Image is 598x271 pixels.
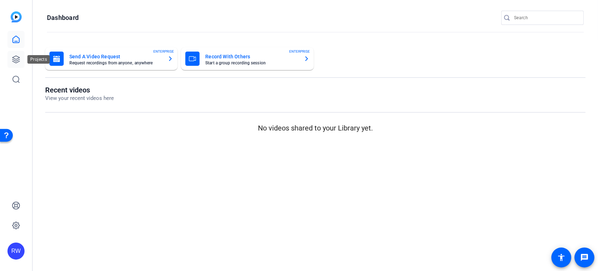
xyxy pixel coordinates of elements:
[69,61,162,65] mat-card-subtitle: Request recordings from anyone, anywhere
[205,52,298,61] mat-card-title: Record With Others
[69,52,162,61] mat-card-title: Send A Video Request
[580,253,589,262] mat-icon: message
[45,123,586,133] p: No videos shared to your Library yet.
[45,94,114,102] p: View your recent videos here
[45,86,114,94] h1: Recent videos
[47,14,79,22] h1: Dashboard
[557,253,566,262] mat-icon: accessibility
[45,47,178,70] button: Send A Video RequestRequest recordings from anyone, anywhereENTERPRISE
[27,55,50,64] div: Projects
[205,61,298,65] mat-card-subtitle: Start a group recording session
[290,49,310,54] span: ENTERPRISE
[514,14,578,22] input: Search
[181,47,313,70] button: Record With OthersStart a group recording sessionENTERPRISE
[153,49,174,54] span: ENTERPRISE
[11,11,22,22] img: blue-gradient.svg
[7,243,25,260] div: RW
